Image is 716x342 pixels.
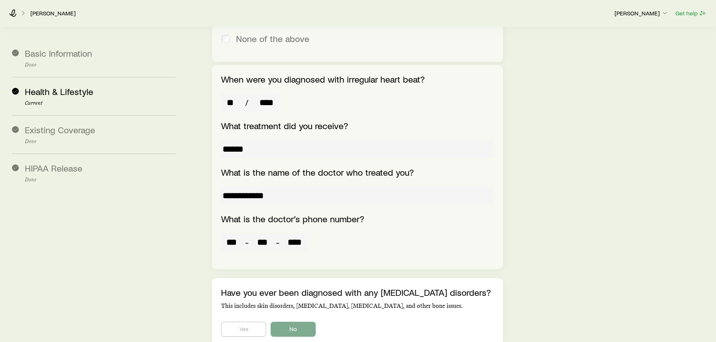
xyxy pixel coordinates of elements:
p: Have you ever been diagnosed with any [MEDICAL_DATA] disorders? [221,287,493,298]
p: Current [25,100,176,106]
span: - [276,237,280,247]
span: HIPAA Release [25,163,82,173]
span: Health & Lifestyle [25,86,93,97]
button: [PERSON_NAME] [614,9,669,18]
span: None of the above [236,33,309,44]
span: Existing Coverage [25,124,95,135]
p: This includes skin disorders, [MEDICAL_DATA], [MEDICAL_DATA], and other bone issues. [221,302,493,310]
span: Basic Information [25,48,92,59]
p: [PERSON_NAME] [615,9,669,17]
p: Done [25,139,176,145]
a: [PERSON_NAME] [30,10,76,17]
input: None of the above [222,35,229,42]
p: What is the name of the doctor who treated you? [221,167,493,178]
button: Get help [675,9,707,18]
p: Done [25,177,176,183]
span: - [245,237,249,247]
button: Yes [221,322,266,337]
p: When were you diagnosed with irregular heart beat? [221,74,493,84]
p: What is the doctor’s phone number? [221,214,493,224]
p: What treatment did you receive? [221,121,493,131]
button: No [271,322,316,337]
span: / [242,97,251,108]
p: Done [25,62,176,68]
